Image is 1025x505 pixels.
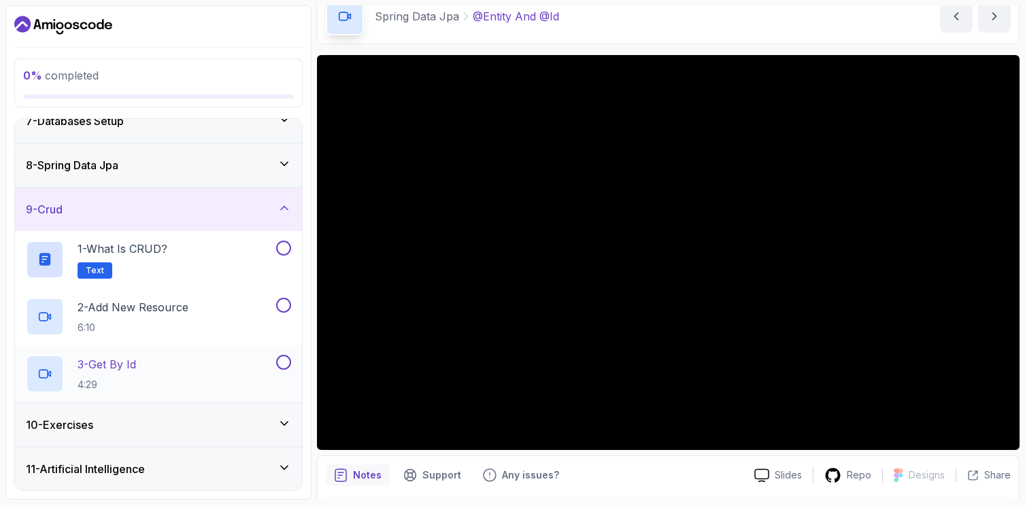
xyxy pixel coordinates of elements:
[375,8,459,24] p: Spring Data Jpa
[502,468,559,482] p: Any issues?
[86,265,104,276] span: Text
[15,143,302,187] button: 8-Spring Data Jpa
[26,355,291,393] button: 3-Get By Id4:29
[26,241,291,279] button: 1-What is CRUD?Text
[15,188,302,231] button: 9-Crud
[775,468,802,482] p: Slides
[26,113,124,129] h3: 7 - Databases Setup
[475,464,567,486] button: Feedback button
[26,201,63,217] h3: 9 - Crud
[956,468,1011,482] button: Share
[26,417,93,433] h3: 10 - Exercises
[14,14,112,36] a: Dashboard
[15,447,302,491] button: 11-Artificial Intelligence
[26,298,291,336] button: 2-Add New Resource6:10
[473,8,559,24] p: @Entity And @Id
[984,468,1011,482] p: Share
[15,99,302,143] button: 7-Databases Setup
[78,241,167,257] p: 1 - What is CRUD?
[23,69,99,82] span: completed
[78,321,188,334] p: 6:10
[26,461,145,477] h3: 11 - Artificial Intelligence
[23,69,42,82] span: 0 %
[78,378,136,391] p: 4:29
[326,464,390,486] button: notes button
[26,157,118,173] h3: 8 - Spring Data Jpa
[422,468,461,482] p: Support
[909,468,945,482] p: Designs
[78,299,188,315] p: 2 - Add New Resource
[743,468,813,483] a: Slides
[395,464,469,486] button: Support button
[317,55,1020,450] iframe: 1 - @Entity and @Id
[847,468,871,482] p: Repo
[78,356,136,372] p: 3 - Get By Id
[15,403,302,447] button: 10-Exercises
[353,468,382,482] p: Notes
[813,467,882,484] a: Repo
